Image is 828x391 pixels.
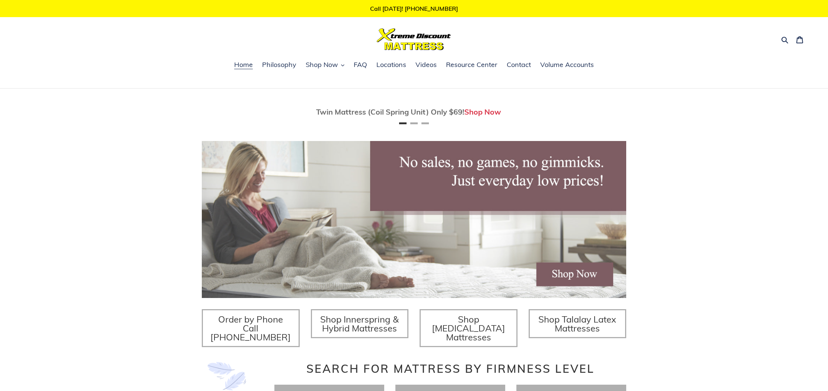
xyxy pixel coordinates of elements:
img: Xtreme Discount Mattress [377,28,451,50]
span: FAQ [354,60,367,69]
button: Page 2 [410,122,418,124]
a: Shop [MEDICAL_DATA] Mattresses [420,309,517,347]
a: Volume Accounts [536,60,598,71]
a: Locations [373,60,410,71]
a: Order by Phone Call [PHONE_NUMBER] [202,309,300,347]
span: Order by Phone Call [PHONE_NUMBER] [210,314,291,343]
a: Videos [412,60,440,71]
span: Philosophy [262,60,296,69]
span: Locations [376,60,406,69]
span: Contact [507,60,531,69]
a: Home [230,60,257,71]
span: Home [234,60,253,69]
span: Shop Innerspring & Hybrid Mattresses [320,314,399,334]
a: Resource Center [442,60,501,71]
a: Shop Talalay Latex Mattresses [529,309,627,338]
a: Philosophy [258,60,300,71]
span: Videos [415,60,437,69]
span: Search for Mattress by Firmness Level [306,362,595,376]
span: Twin Mattress (Coil Spring Unit) Only $69! [316,107,464,116]
button: Page 3 [421,122,429,124]
a: Shop Now [464,107,501,116]
span: Resource Center [446,60,497,69]
span: Shop Talalay Latex Mattresses [538,314,616,334]
span: Shop [MEDICAL_DATA] Mattresses [432,314,505,343]
a: Shop Innerspring & Hybrid Mattresses [311,309,409,338]
button: Shop Now [302,60,348,71]
a: Contact [503,60,535,71]
a: FAQ [350,60,371,71]
img: herobannermay2022-1652879215306_1200x.jpg [202,141,626,298]
span: Shop Now [306,60,338,69]
span: Volume Accounts [540,60,594,69]
button: Page 1 [399,122,407,124]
